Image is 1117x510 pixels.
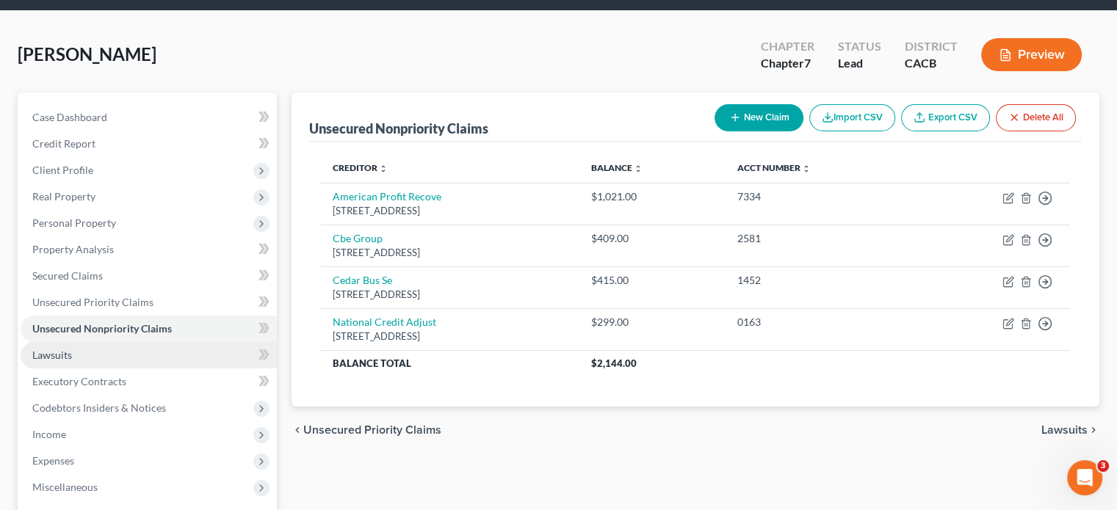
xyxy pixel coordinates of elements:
div: 0163 [737,315,903,329]
div: $299.00 [591,315,714,329]
div: 1452 [737,273,903,288]
div: Chapter [761,38,814,55]
div: Unsecured Nonpriority Claims [309,120,488,137]
span: 3 [1097,460,1109,472]
button: chevron_left Unsecured Priority Claims [292,424,441,436]
a: Creditor unfold_more [333,162,388,173]
button: Delete All [996,104,1076,131]
a: American Profit Recove [333,190,441,203]
div: [STREET_ADDRESS] [333,329,568,343]
a: Unsecured Nonpriority Claims [21,316,277,342]
iframe: Intercom live chat [1067,460,1102,495]
div: $409.00 [591,231,714,246]
span: Unsecured Priority Claims [32,296,153,308]
div: 2581 [737,231,903,246]
span: Income [32,428,66,440]
div: $415.00 [591,273,714,288]
div: Status [838,38,881,55]
a: Property Analysis [21,236,277,263]
span: Client Profile [32,164,93,176]
div: 7334 [737,189,903,204]
div: [STREET_ADDRESS] [333,246,568,260]
span: $2,144.00 [591,357,637,369]
button: Import CSV [809,104,895,131]
span: Lawsuits [1041,424,1088,436]
a: Credit Report [21,131,277,157]
span: Secured Claims [32,269,103,282]
span: Expenses [32,454,74,467]
a: National Credit Adjust [333,316,436,328]
button: Lawsuits chevron_right [1041,424,1099,436]
a: Case Dashboard [21,104,277,131]
i: unfold_more [802,164,811,173]
div: [STREET_ADDRESS] [333,204,568,218]
th: Balance Total [321,350,579,376]
button: Preview [981,38,1082,71]
a: Secured Claims [21,263,277,289]
span: Executory Contracts [32,375,126,387]
a: Acct Number unfold_more [737,162,811,173]
div: Chapter [761,55,814,72]
span: Real Property [32,190,95,203]
i: chevron_right [1088,424,1099,436]
div: Lead [838,55,881,72]
a: Balance unfold_more [591,162,643,173]
span: Codebtors Insiders & Notices [32,401,166,414]
button: New Claim [715,104,803,131]
span: Personal Property [32,216,116,229]
a: Unsecured Priority Claims [21,289,277,316]
span: Unsecured Nonpriority Claims [32,322,172,335]
a: Cbe Group [333,232,383,244]
a: Export CSV [901,104,990,131]
i: unfold_more [634,164,643,173]
span: Case Dashboard [32,111,107,123]
div: $1,021.00 [591,189,714,204]
span: Unsecured Priority Claims [303,424,441,436]
div: [STREET_ADDRESS] [333,288,568,302]
span: [PERSON_NAME] [18,43,156,65]
div: CACB [905,55,958,72]
span: Miscellaneous [32,481,98,493]
span: 7 [804,56,811,70]
div: District [905,38,958,55]
a: Lawsuits [21,342,277,368]
span: Property Analysis [32,243,114,255]
span: Lawsuits [32,349,72,361]
span: Credit Report [32,137,95,150]
a: Executory Contracts [21,368,277,395]
i: chevron_left [292,424,303,436]
i: unfold_more [379,164,388,173]
a: Cedar Bus Se [333,274,392,286]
